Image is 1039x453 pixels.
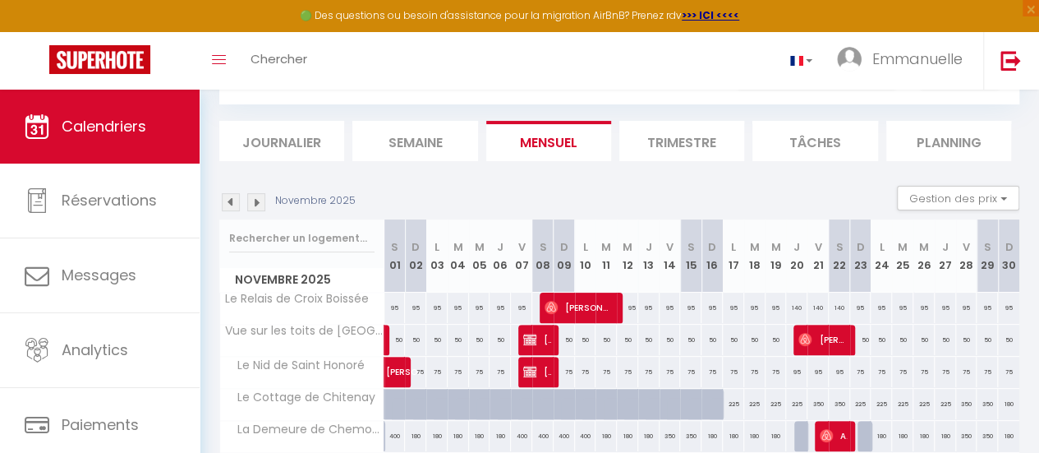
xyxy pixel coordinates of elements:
[913,389,935,419] div: 225
[701,220,723,293] th: 16
[687,239,695,255] abbr: S
[411,239,420,255] abbr: D
[744,293,765,323] div: 95
[913,325,935,355] div: 50
[638,293,660,323] div: 95
[765,220,787,293] th: 19
[223,293,369,305] span: Le Relais de Croix Boissée
[829,389,850,419] div: 350
[469,293,490,323] div: 95
[815,239,822,255] abbr: V
[850,293,871,323] div: 95
[453,239,463,255] abbr: M
[871,220,892,293] th: 24
[619,121,744,161] li: Trimestre
[871,357,892,387] div: 75
[680,357,701,387] div: 75
[426,357,448,387] div: 75
[977,389,998,419] div: 350
[935,293,956,323] div: 95
[708,239,716,255] abbr: D
[539,239,546,255] abbr: S
[378,357,399,388] a: [PERSON_NAME]
[475,239,485,255] abbr: M
[935,325,956,355] div: 50
[682,8,739,22] a: >>> ICI <<<<
[617,293,638,323] div: 95
[448,325,469,355] div: 50
[523,324,550,355] span: [PERSON_NAME]
[977,357,998,387] div: 75
[490,220,511,293] th: 06
[469,357,490,387] div: 75
[829,357,850,387] div: 95
[744,357,765,387] div: 75
[223,389,379,407] span: Le Cottage de Chitenay
[486,121,611,161] li: Mensuel
[448,293,469,323] div: 95
[998,220,1019,293] th: 30
[765,389,787,419] div: 225
[680,220,701,293] th: 15
[617,421,638,451] div: 180
[223,421,387,439] span: La Demeure de Chemonton
[897,186,1019,210] button: Gestion des prix
[770,239,780,255] abbr: M
[386,348,424,379] span: [PERSON_NAME]
[723,421,744,451] div: 180
[871,389,892,419] div: 225
[62,190,157,210] span: Réservations
[723,220,744,293] th: 17
[963,239,970,255] abbr: V
[680,293,701,323] div: 95
[595,220,617,293] th: 11
[956,220,977,293] th: 28
[595,325,617,355] div: 50
[892,389,913,419] div: 225
[575,421,596,451] div: 400
[638,220,660,293] th: 13
[554,357,575,387] div: 75
[1000,50,1021,71] img: logout
[229,224,375,253] input: Rechercher un logement...
[837,47,862,72] img: ...
[871,325,892,355] div: 50
[560,239,568,255] abbr: D
[998,421,1019,451] div: 180
[850,357,871,387] div: 75
[405,421,426,451] div: 180
[223,325,387,337] span: Vue sur les toits de [GEOGRAPHIC_DATA]
[786,389,807,419] div: 225
[426,421,448,451] div: 180
[765,293,787,323] div: 95
[701,357,723,387] div: 75
[49,45,150,74] img: Super Booking
[998,293,1019,323] div: 95
[892,220,913,293] th: 25
[638,357,660,387] div: 75
[935,357,956,387] div: 75
[497,239,503,255] abbr: J
[575,325,596,355] div: 50
[660,220,681,293] th: 14
[829,293,850,323] div: 140
[638,325,660,355] div: 50
[913,220,935,293] th: 26
[448,220,469,293] th: 04
[575,357,596,387] div: 75
[532,421,554,451] div: 400
[405,220,426,293] th: 02
[956,293,977,323] div: 95
[352,121,477,161] li: Semaine
[744,389,765,419] div: 225
[554,421,575,451] div: 400
[765,357,787,387] div: 75
[935,389,956,419] div: 225
[434,239,439,255] abbr: L
[913,293,935,323] div: 95
[701,421,723,451] div: 180
[384,421,406,451] div: 400
[807,293,829,323] div: 140
[638,421,660,451] div: 180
